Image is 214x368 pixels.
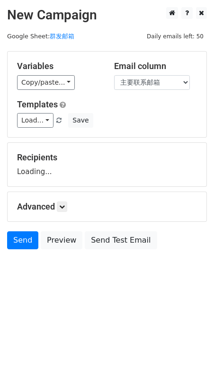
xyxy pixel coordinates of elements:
button: Save [68,113,93,128]
a: Templates [17,99,58,109]
h5: Variables [17,61,100,71]
a: Copy/paste... [17,75,75,90]
h2: New Campaign [7,7,207,23]
a: Daily emails left: 50 [143,33,207,40]
small: Google Sheet: [7,33,74,40]
a: Send [7,231,38,249]
a: Load... [17,113,53,128]
div: Loading... [17,152,197,177]
h5: Recipients [17,152,197,163]
h5: Email column [114,61,197,71]
a: 群发邮箱 [50,33,74,40]
span: Daily emails left: 50 [143,31,207,42]
h5: Advanced [17,202,197,212]
a: Preview [41,231,82,249]
a: Send Test Email [85,231,157,249]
